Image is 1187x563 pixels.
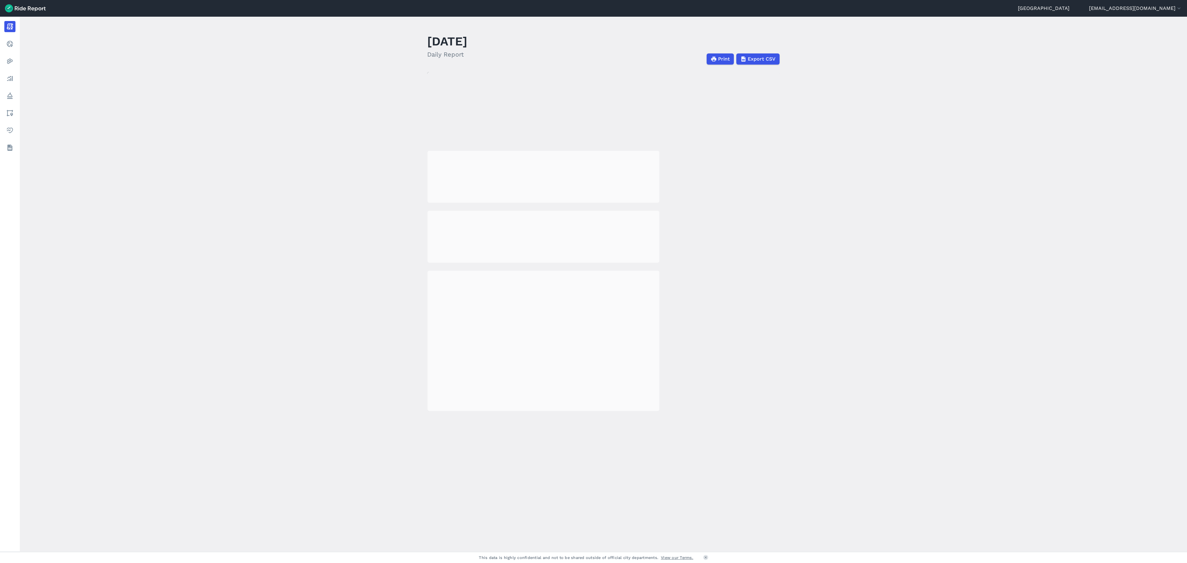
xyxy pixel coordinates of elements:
[428,151,659,203] div: loading
[427,72,780,411] div: loading
[4,21,15,32] a: Report
[428,271,659,411] div: loading
[4,38,15,49] a: Realtime
[4,125,15,136] a: Health
[661,555,693,561] a: View our Terms.
[4,56,15,67] a: Heatmaps
[427,33,467,50] h1: [DATE]
[427,50,467,59] h2: Daily Report
[4,108,15,119] a: Areas
[707,53,734,65] button: Print
[4,142,15,153] a: Datasets
[718,55,730,63] span: Print
[4,73,15,84] a: Analyze
[736,53,780,65] button: Export CSV
[428,211,659,263] div: loading
[4,90,15,101] a: Policy
[1089,5,1182,12] button: [EMAIL_ADDRESS][DOMAIN_NAME]
[5,4,46,12] img: Ride Report
[748,55,776,63] span: Export CSV
[1018,5,1070,12] a: [GEOGRAPHIC_DATA]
